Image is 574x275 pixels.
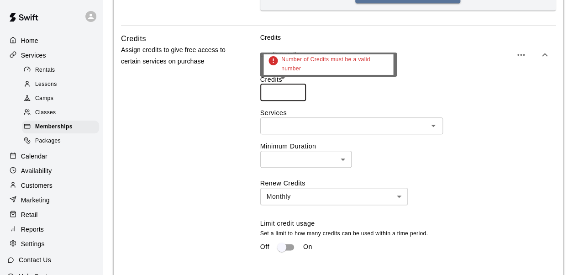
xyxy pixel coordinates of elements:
a: Memberships [22,120,103,134]
span: Camps [35,94,53,103]
p: Credit Details [260,50,512,59]
a: Packages [22,134,103,148]
span: Lessons [35,80,57,89]
div: Classes [22,106,99,119]
div: Rentals [22,64,99,77]
a: Classes [22,106,103,120]
a: Retail [7,208,95,222]
div: Camps [22,92,99,105]
span: Rentals [35,66,55,75]
div: Packages [22,135,99,148]
div: Monthly [260,188,408,205]
p: Availability [21,166,52,175]
a: Camps [22,92,103,106]
label: Services [260,108,556,117]
p: Contact Us [19,255,51,264]
a: Customers [7,179,95,192]
p: Set a limit to how many credits can be used within a time period. [260,229,556,238]
p: Off [260,242,269,252]
a: Settings [7,237,95,251]
p: Retail [21,210,38,219]
div: Memberships [22,121,99,133]
a: Home [7,34,95,48]
span: Packages [35,137,61,146]
p: Reports [21,225,44,234]
a: Marketing [7,193,95,207]
p: Calendar [21,152,47,161]
p: Settings [21,239,45,249]
label: Limit credit usage [260,220,315,227]
h6: Credits [121,33,146,45]
div: Lessons [22,78,99,91]
p: Credits [260,33,556,42]
span: Classes [35,108,56,117]
p: Assign credits to give free access to certain services on purchase [121,44,234,67]
a: Reports [7,222,95,236]
span: Memberships [35,122,73,132]
div: Credit Details [260,42,556,68]
p: On [303,242,312,252]
label: Credits [260,75,556,84]
a: Calendar [7,149,95,163]
a: Rentals [22,63,103,77]
a: Services [7,48,95,62]
label: Renew Credits [260,180,305,187]
button: Open [427,119,440,132]
p: Marketing [21,196,50,205]
label: Minimum Duration [260,142,556,151]
a: Availability [7,164,95,178]
p: Home [21,36,38,45]
a: Lessons [22,77,103,91]
p: Customers [21,181,53,190]
p: Services [21,51,46,60]
span: Number of Credits must be a valid number [281,55,390,74]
